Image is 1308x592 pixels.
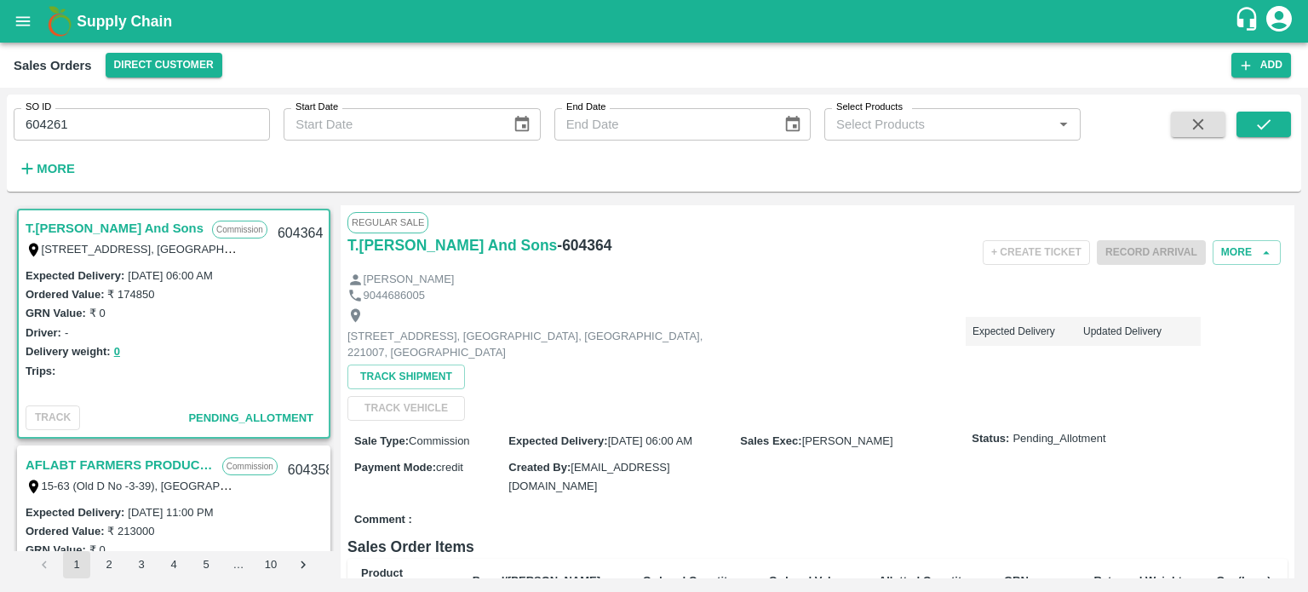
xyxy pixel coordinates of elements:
label: Select Products [836,101,903,114]
a: T.[PERSON_NAME] And Sons [26,217,204,239]
b: Allotted Quantity [879,574,968,587]
label: SO ID [26,101,51,114]
label: Trips: [26,365,55,377]
button: Open [1053,113,1075,135]
label: - [65,326,68,339]
div: account of current user [1264,3,1294,39]
label: 15-63 (Old D No -3-39), [GEOGRAPHIC_DATA], [GEOGRAPHIC_DATA]. , [GEOGRAPHIC_DATA] , [GEOGRAPHIC_D... [42,479,936,492]
button: open drawer [3,2,43,41]
input: End Date [554,108,770,141]
div: … [225,557,252,573]
button: More [14,154,79,183]
button: Go to page 3 [128,551,155,578]
p: Updated Delivery [1083,324,1194,339]
label: Payment Mode : [354,461,436,474]
h6: Sales Order Items [347,535,1288,559]
label: ₹ 0 [89,307,106,319]
p: Expected Delivery [972,324,1083,339]
strong: More [37,162,75,175]
button: page 1 [63,551,90,578]
div: Sales Orders [14,55,92,77]
label: Expected Delivery : [508,434,607,447]
label: Delivery weight: [26,345,111,358]
label: [DATE] 06:00 AM [128,269,212,282]
b: Supply Chain [77,13,172,30]
label: Created By : [508,461,571,474]
label: Expected Delivery : [26,506,124,519]
a: T.[PERSON_NAME] And Sons [347,233,557,257]
button: Track Shipment [347,365,465,389]
label: End Date [566,101,605,114]
label: Sale Type : [354,434,409,447]
b: Ordered Value [769,574,844,587]
b: Ordered Quantity [643,574,734,587]
b: Product [361,566,403,579]
label: Start Date [295,101,338,114]
h6: - 604364 [557,233,611,257]
nav: pagination navigation [28,551,319,578]
label: Driver: [26,326,61,339]
a: AFLABT FARMERS PRODUCER COMPANY LIMITED [26,454,214,476]
label: [STREET_ADDRESS], [GEOGRAPHIC_DATA], [GEOGRAPHIC_DATA], 221007, [GEOGRAPHIC_DATA] [42,242,559,256]
b: Gap(Loss) [1216,574,1271,587]
label: Sales Exec : [740,434,801,447]
button: Choose date [506,108,538,141]
button: Choose date [777,108,809,141]
button: Go to page 4 [160,551,187,578]
label: GRN Value: [26,307,86,319]
p: [PERSON_NAME] [364,272,455,288]
label: Ordered Value: [26,525,104,537]
b: GRN [1004,574,1029,587]
label: ₹ 174850 [107,288,154,301]
b: Returned Weight [1093,574,1182,587]
p: Commission [222,457,278,475]
button: More [1213,240,1281,265]
a: Supply Chain [77,9,1234,33]
button: Go to page 10 [257,551,284,578]
span: Regular Sale [347,212,428,233]
span: [DATE] 06:00 AM [608,434,692,447]
label: Status: [972,431,1009,447]
span: Please dispatch the trip before ending [1097,244,1206,258]
button: Go to page 2 [95,551,123,578]
div: 604358 [278,451,343,491]
b: Brand/[PERSON_NAME] [473,574,600,587]
button: Go to page 5 [192,551,220,578]
label: [DATE] 11:00 PM [128,506,213,519]
input: Start Date [284,108,499,141]
label: ₹ 213000 [107,525,154,537]
span: [EMAIL_ADDRESS][DOMAIN_NAME] [508,461,669,492]
span: Commission [409,434,470,447]
img: logo [43,4,77,38]
span: [PERSON_NAME] [802,434,893,447]
p: [STREET_ADDRESS], [GEOGRAPHIC_DATA], [GEOGRAPHIC_DATA], 221007, [GEOGRAPHIC_DATA] [347,329,731,360]
button: Go to next page [290,551,317,578]
label: Expected Delivery : [26,269,124,282]
button: Add [1231,53,1291,78]
span: credit [436,461,463,474]
label: Ordered Value: [26,288,104,301]
label: GRN Value: [26,543,86,556]
button: Select DC [106,53,222,78]
span: Pending_Allotment [1013,431,1105,447]
button: 0 [114,342,120,362]
input: Enter SO ID [14,108,270,141]
div: 604364 [267,214,333,254]
p: 9044686005 [364,288,425,304]
label: ₹ 0 [89,543,106,556]
input: Select Products [829,113,1047,135]
div: customer-support [1234,6,1264,37]
span: Pending_Allotment [188,411,313,424]
label: Comment : [354,512,412,528]
p: Commission [212,221,267,239]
